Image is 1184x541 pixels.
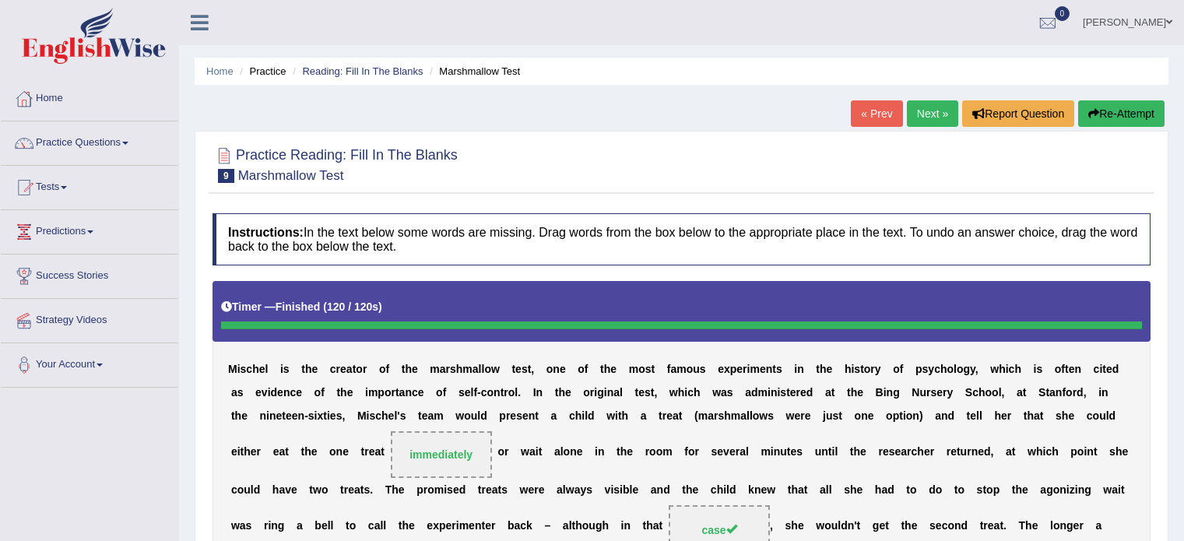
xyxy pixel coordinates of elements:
[845,363,852,375] b: h
[558,386,565,399] b: h
[1,121,178,160] a: Practice Questions
[228,226,304,239] b: Instructions:
[915,363,922,375] b: p
[1,299,178,338] a: Strategy Videos
[286,409,292,422] b: e
[693,363,700,375] b: u
[462,363,472,375] b: m
[221,301,382,313] h5: Timer —
[638,386,645,399] b: e
[796,386,800,399] b: r
[857,386,863,399] b: e
[482,363,485,375] b: l
[743,363,747,375] b: r
[1014,363,1021,375] b: h
[687,363,694,375] b: o
[375,409,381,422] b: c
[1065,363,1069,375] b: t
[426,64,520,79] li: Marshmallow Test
[504,386,508,399] b: r
[560,363,566,375] b: e
[290,386,296,399] b: c
[912,386,919,399] b: N
[620,386,623,399] b: l
[323,300,327,313] b: (
[750,363,759,375] b: m
[314,409,318,422] b: i
[336,409,343,422] b: s
[363,363,367,375] b: r
[847,386,851,399] b: t
[473,363,479,375] b: a
[565,386,571,399] b: e
[357,409,367,422] b: M
[473,386,477,399] b: f
[1009,363,1015,375] b: c
[930,386,936,399] b: s
[450,363,456,375] b: s
[246,363,252,375] b: c
[465,386,471,399] b: e
[283,363,290,375] b: s
[919,386,926,399] b: u
[553,363,560,375] b: n
[954,363,957,375] b: l
[259,409,266,422] b: n
[975,363,978,375] b: ,
[455,409,464,422] b: w
[604,363,611,375] b: h
[687,386,694,399] b: c
[604,386,607,399] b: i
[271,386,278,399] b: d
[368,386,378,399] b: m
[458,386,465,399] b: s
[1099,363,1102,375] b: i
[262,386,268,399] b: v
[367,409,370,422] b: i
[870,363,874,375] b: r
[298,409,305,422] b: n
[1,210,178,249] a: Predictions
[231,409,235,422] b: t
[851,100,902,127] a: « Prev
[412,363,418,375] b: e
[875,363,881,375] b: y
[518,386,521,399] b: .
[405,363,412,375] b: h
[302,65,423,77] a: Reading: Fill In The Blanks
[330,363,336,375] b: c
[402,363,406,375] b: t
[827,363,833,375] b: e
[340,363,346,375] b: e
[491,363,500,375] b: w
[317,409,323,422] b: x
[499,409,506,422] b: p
[751,386,758,399] b: d
[760,363,766,375] b: e
[551,409,557,422] b: a
[531,363,534,375] b: ,
[340,386,347,399] b: h
[992,386,999,399] b: o
[400,409,406,422] b: s
[388,409,395,422] b: e
[569,409,575,422] b: c
[255,386,262,399] b: e
[321,386,325,399] b: f
[308,409,314,422] b: s
[893,363,900,375] b: o
[1078,100,1165,127] button: Re-Attempt
[645,386,651,399] b: s
[471,409,478,422] b: u
[1,343,178,382] a: Your Account
[446,363,450,375] b: r
[607,386,614,399] b: n
[1,255,178,293] a: Success Stories
[667,363,671,375] b: f
[860,363,864,375] b: t
[745,386,751,399] b: a
[266,409,269,422] b: i
[1062,386,1066,399] b: f
[786,386,790,399] b: t
[851,363,854,375] b: i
